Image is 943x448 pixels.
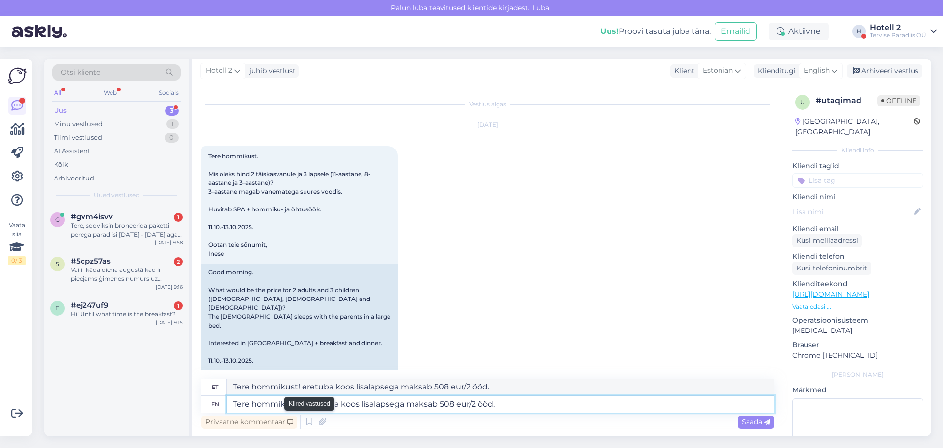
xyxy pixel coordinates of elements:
[600,26,711,37] div: Proovi tasuta juba täna:
[54,119,103,129] div: Minu vestlused
[174,257,183,266] div: 2
[201,100,774,109] div: Vestlus algas
[754,66,796,76] div: Klienditugi
[55,304,59,312] span: e
[792,370,923,379] div: [PERSON_NAME]
[870,24,926,31] div: Hotell 2
[54,174,94,183] div: Arhiveeritud
[94,191,139,200] span: Uued vestlused
[792,279,923,289] p: Klienditeekond
[8,256,26,265] div: 0 / 3
[847,64,922,78] div: Arhiveeri vestlus
[165,106,179,116] div: 3
[870,31,926,39] div: Tervise Paradiis OÜ
[792,340,923,350] p: Brauser
[792,173,923,188] input: Lisa tag
[155,239,183,246] div: [DATE] 9:58
[8,66,27,85] img: Askly Logo
[61,67,100,78] span: Otsi kliente
[165,133,179,143] div: 0
[208,152,371,257] span: Tere hommikust. Mis oleks hind 2 täiskasvanule ja 3 lapsele (11-aastane, 8-aastane ja 3-aastane)?...
[795,117,914,137] div: [GEOGRAPHIC_DATA], [GEOGRAPHIC_DATA]
[55,216,60,223] span: g
[792,224,923,234] p: Kliendi email
[102,87,119,99] div: Web
[742,418,770,426] span: Saada
[870,24,937,39] a: Hotell 2Tervise Paradiis OÜ
[206,65,232,76] span: Hotell 2
[166,119,179,129] div: 1
[703,65,733,76] span: Estonian
[156,283,183,291] div: [DATE] 9:16
[600,27,619,36] b: Uus!
[201,120,774,129] div: [DATE]
[8,221,26,265] div: Vaata siia
[52,87,63,99] div: All
[227,396,774,413] textarea: Tere hommikust! Peretuba koos lisalapsega maksab 508 eur/2 ööd.
[71,212,113,221] span: #gvm4isvv
[792,350,923,360] p: Chrome [TECHNICAL_ID]
[792,161,923,171] p: Kliendi tag'id
[804,65,830,76] span: English
[800,98,805,106] span: u
[71,310,183,319] div: Hi! Until what time is the breakfast?
[529,3,552,12] span: Luba
[201,264,398,396] div: Good morning. What would be the price for 2 adults and 3 children ([DEMOGRAPHIC_DATA], [DEMOGRAPH...
[793,207,912,217] input: Lisa nimi
[670,66,694,76] div: Klient
[71,301,108,310] span: #ej247uf9
[174,301,183,310] div: 1
[201,416,297,429] div: Privaatne kommentaar
[769,23,829,40] div: Aktiivne
[792,234,862,247] div: Küsi meiliaadressi
[792,262,871,275] div: Küsi telefoninumbrit
[792,290,869,299] a: [URL][DOMAIN_NAME]
[156,319,183,326] div: [DATE] 9:15
[54,133,102,143] div: Tiimi vestlused
[174,213,183,222] div: 1
[56,260,59,268] span: 5
[71,257,111,266] span: #5cpz57as
[54,160,68,170] div: Kõik
[816,95,877,107] div: # utaqimad
[157,87,181,99] div: Socials
[715,22,757,41] button: Emailid
[71,221,183,239] div: Tere, sooviksin broneerida paketti perega paradiisi [DATE] - [DATE] aga broneerimissüsteemis ei s...
[877,95,920,106] span: Offline
[792,315,923,326] p: Operatsioonisüsteem
[246,66,296,76] div: juhib vestlust
[54,147,90,156] div: AI Assistent
[792,326,923,336] p: [MEDICAL_DATA]
[212,379,218,395] div: et
[227,379,774,395] textarea: Tere hommikust! eretuba koos lisalapsega maksab 508 eur/2 ööd.
[289,399,330,408] small: Kiired vastused
[792,385,923,395] p: Märkmed
[792,192,923,202] p: Kliendi nimi
[54,106,67,116] div: Uus
[792,251,923,262] p: Kliendi telefon
[211,396,219,413] div: en
[792,302,923,311] p: Vaata edasi ...
[71,266,183,283] div: Vai ir kāda diena augustā kad ir pieejams ģimenes numurs uz [PERSON_NAME] naktīm?
[852,25,866,38] div: H
[792,146,923,155] div: Kliendi info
